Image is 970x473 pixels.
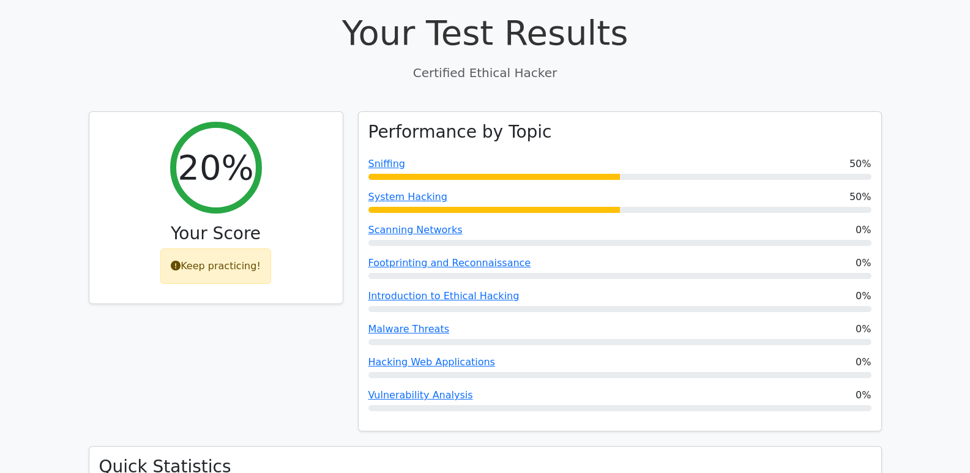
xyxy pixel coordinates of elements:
span: 0% [856,322,871,337]
h3: Performance by Topic [368,122,552,143]
span: 0% [856,289,871,304]
a: Footprinting and Reconnaissance [368,257,531,269]
h2: 20% [177,147,253,188]
a: Sniffing [368,158,406,169]
a: System Hacking [368,191,447,203]
span: 50% [849,157,871,171]
a: Hacking Web Applications [368,356,495,368]
a: Scanning Networks [368,224,463,236]
span: 0% [856,256,871,270]
div: Keep practicing! [160,248,271,284]
h3: Your Score [99,223,333,244]
span: 50% [849,190,871,204]
a: Malware Threats [368,323,450,335]
a: Introduction to Ethical Hacking [368,290,520,302]
span: 0% [856,355,871,370]
span: 0% [856,223,871,237]
h1: Your Test Results [89,12,882,53]
a: Vulnerability Analysis [368,389,473,401]
p: Certified Ethical Hacker [89,64,882,82]
span: 0% [856,388,871,403]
